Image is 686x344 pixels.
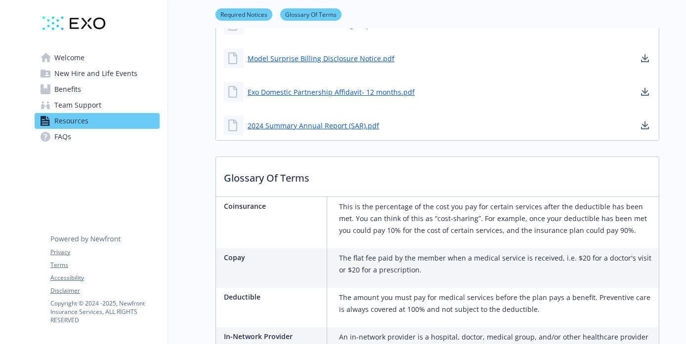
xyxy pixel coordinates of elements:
p: In-Network Provider [224,331,323,342]
p: The flat fee paid by the member when a medical service is received, i.e. $20 for a doctor's visit... [339,252,655,276]
span: Benefits [54,81,81,97]
a: Benefits [35,81,160,97]
a: 2024 Summary Annual Report (SAR).pdf [248,120,379,131]
p: Copay [224,252,323,263]
p: Copyright © 2024 - 2025 , Newfront Insurance Services, ALL RIGHTS RESERVED [50,299,159,324]
p: Glossary Of Terms [216,157,659,193]
a: Terms [50,261,159,269]
a: Privacy [50,248,159,257]
p: Coinsurance [224,201,323,211]
a: download document [639,86,651,98]
a: Required Notices [215,9,272,19]
a: Glossary Of Terms [280,9,342,19]
p: This is the percentage of the cost you pay for certain services after the deductible has been met... [339,201,655,236]
a: Exo Domestic Partnership Affidavit- 12 months.pdf [248,87,415,97]
a: download document [639,119,651,131]
a: Resources [35,113,160,129]
span: FAQs [54,129,71,145]
a: Welcome [35,50,160,66]
a: Accessibility [50,273,159,282]
a: FAQs [35,129,160,145]
span: Resources [54,113,88,129]
p: The amount you must pay for medical services before the plan pays a benefit. Preventive care is a... [339,292,655,315]
a: Team Support [35,97,160,113]
span: Welcome [54,50,85,66]
a: Model Surprise Billing Disclosure Notice.pdf [248,53,394,64]
a: New Hire and Life Events [35,66,160,81]
span: Team Support [54,97,101,113]
p: Deductible [224,292,323,302]
span: New Hire and Life Events [54,66,137,81]
a: download document [639,52,651,64]
a: Disclaimer [50,286,159,295]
